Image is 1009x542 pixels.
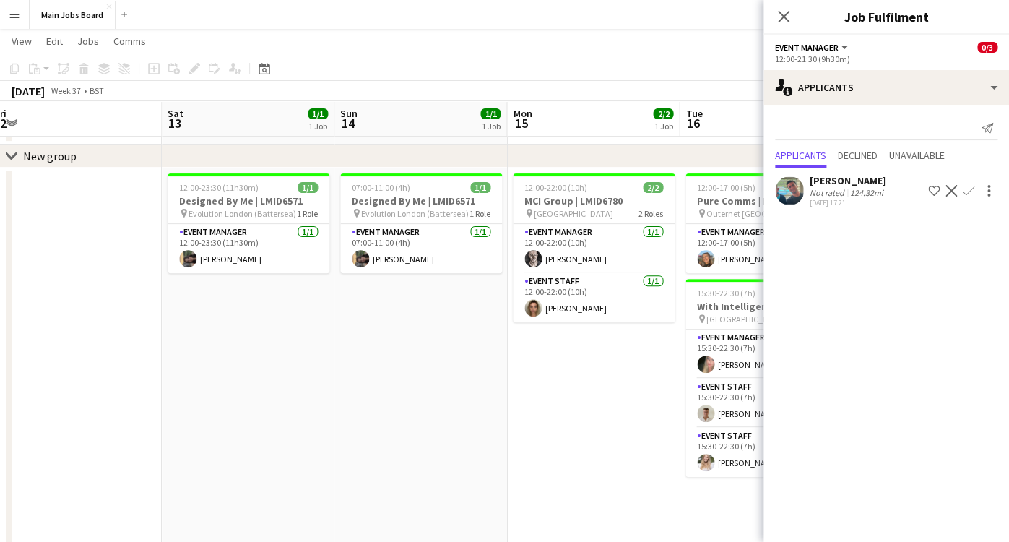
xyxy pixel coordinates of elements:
[308,121,327,132] div: 1 Job
[340,173,502,273] app-job-card: 07:00-11:00 (4h)1/1Designed By Me | LMID6571 Evolution London (Battersea)1 RoleEvent Manager1/107...
[511,115,532,132] span: 15
[763,7,1009,26] h3: Job Fulfilment
[810,198,886,207] div: [DATE] 17:21
[643,182,663,193] span: 2/2
[46,35,63,48] span: Edit
[697,288,755,298] span: 15:30-22:30 (7h)
[308,108,328,119] span: 1/1
[685,300,847,313] h3: With Intelligence | LMID6378
[189,208,296,219] span: Evolution London (Battersea)
[6,32,38,51] a: View
[685,107,702,120] span: Tue
[179,182,259,193] span: 12:00-23:30 (11h30m)
[977,42,997,53] span: 0/3
[685,428,847,477] app-card-role: Event Staff1/115:30-22:30 (7h)[PERSON_NAME]
[685,224,847,273] app-card-role: Event Manager1/112:00-17:00 (5h)[PERSON_NAME]
[653,108,673,119] span: 2/2
[775,42,839,53] span: Event Manager
[524,182,587,193] span: 12:00-22:00 (10h)
[168,173,329,273] app-job-card: 12:00-23:30 (11h30m)1/1Designed By Me | LMID6571 Evolution London (Battersea)1 RoleEvent Manager1...
[513,107,532,120] span: Mon
[513,173,675,322] app-job-card: 12:00-22:00 (10h)2/2MCI Group | LMID6780 [GEOGRAPHIC_DATA]2 RolesEvent Manager1/112:00-22:00 (10h...
[847,187,886,198] div: 124.32mi
[685,330,847,379] app-card-role: Event Manager1/115:30-22:30 (7h)[PERSON_NAME]
[338,115,358,132] span: 14
[706,314,786,324] span: [GEOGRAPHIC_DATA]
[340,224,502,273] app-card-role: Event Manager1/107:00-11:00 (4h)[PERSON_NAME]
[513,224,675,273] app-card-role: Event Manager1/112:00-22:00 (10h)[PERSON_NAME]
[469,208,490,219] span: 1 Role
[23,149,77,163] div: New group
[72,32,105,51] a: Jobs
[685,194,847,207] h3: Pure Comms | LMID5703
[683,115,702,132] span: 16
[30,1,116,29] button: Main Jobs Board
[685,279,847,477] app-job-card: 15:30-22:30 (7h)3/3With Intelligence | LMID6378 [GEOGRAPHIC_DATA]3 RolesEvent Manager1/115:30-22:...
[40,32,69,51] a: Edit
[352,182,410,193] span: 07:00-11:00 (4h)
[480,108,501,119] span: 1/1
[470,182,490,193] span: 1/1
[113,35,146,48] span: Comms
[810,174,886,187] div: [PERSON_NAME]
[12,84,45,98] div: [DATE]
[168,194,329,207] h3: Designed By Me | LMID6571
[168,224,329,273] app-card-role: Event Manager1/112:00-23:30 (11h30m)[PERSON_NAME]
[513,273,675,322] app-card-role: Event Staff1/112:00-22:00 (10h)[PERSON_NAME]
[481,121,500,132] div: 1 Job
[775,42,850,53] button: Event Manager
[706,208,815,219] span: Outernet [GEOGRAPHIC_DATA]
[775,53,997,64] div: 12:00-21:30 (9h30m)
[889,150,945,160] span: Unavailable
[90,85,104,96] div: BST
[361,208,469,219] span: Evolution London (Battersea)
[12,35,32,48] span: View
[77,35,99,48] span: Jobs
[165,115,183,132] span: 13
[638,208,663,219] span: 2 Roles
[340,194,502,207] h3: Designed By Me | LMID6571
[838,150,878,160] span: Declined
[297,208,318,219] span: 1 Role
[685,173,847,273] app-job-card: 12:00-17:00 (5h)1/1Pure Comms | LMID5703 Outernet [GEOGRAPHIC_DATA]1 RoleEvent Manager1/112:00-17...
[534,208,613,219] span: [GEOGRAPHIC_DATA]
[763,70,1009,105] div: Applicants
[513,194,675,207] h3: MCI Group | LMID6780
[654,121,672,132] div: 1 Job
[810,187,847,198] div: Not rated
[298,182,318,193] span: 1/1
[168,107,183,120] span: Sat
[685,379,847,428] app-card-role: Event Staff1/115:30-22:30 (7h)[PERSON_NAME]
[108,32,152,51] a: Comms
[697,182,755,193] span: 12:00-17:00 (5h)
[775,150,826,160] span: Applicants
[48,85,84,96] span: Week 37
[340,107,358,120] span: Sun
